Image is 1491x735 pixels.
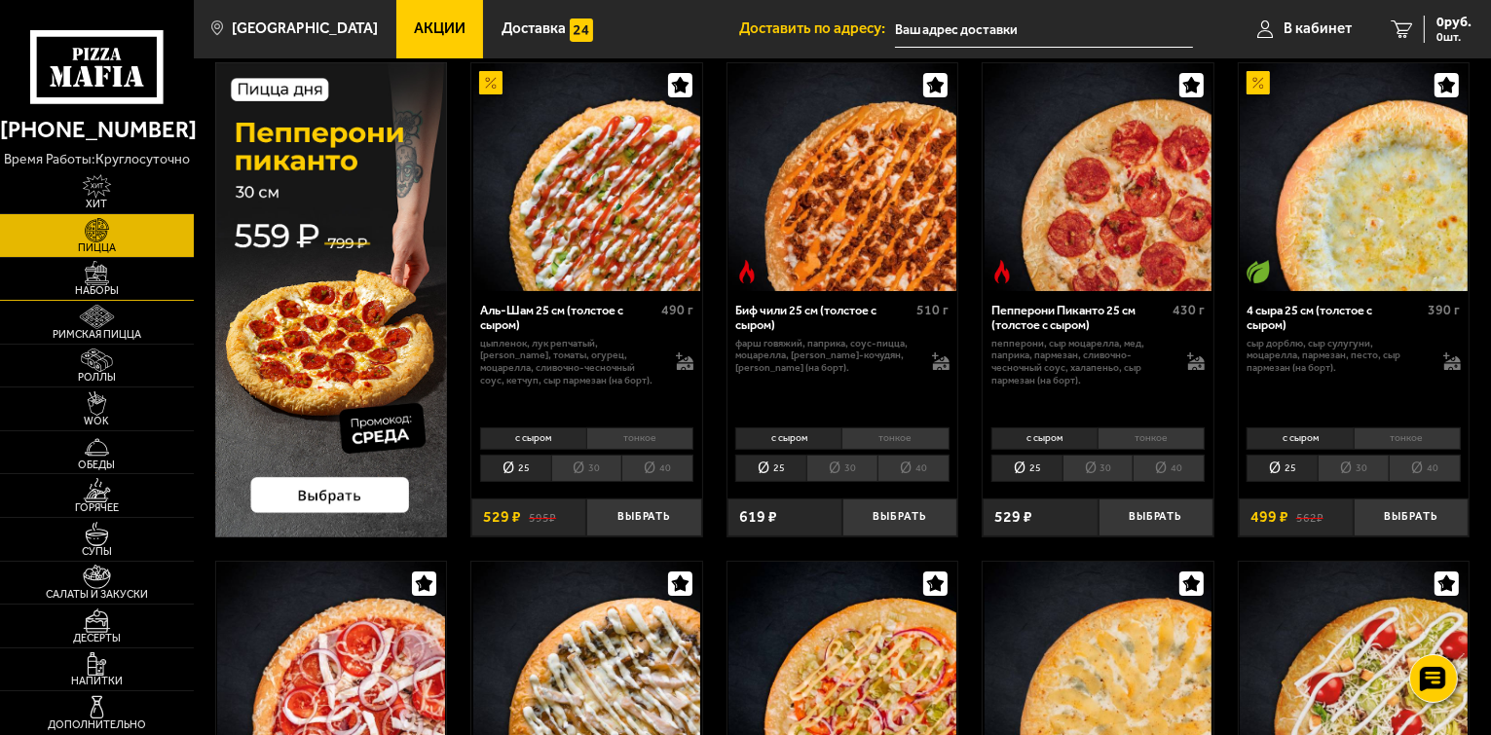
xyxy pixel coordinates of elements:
span: 0 шт. [1436,31,1472,43]
span: Акции [414,21,466,36]
span: Доставка [502,21,566,36]
a: Острое блюдоПепперони Пиканто 25 см (толстое с сыром) [983,63,1213,291]
a: АкционныйВегетарианское блюдо4 сыра 25 см (толстое с сыром) [1239,63,1470,291]
span: 0 руб. [1436,16,1472,29]
img: Акционный [1247,71,1270,94]
li: 40 [877,455,950,482]
button: Выбрать [586,498,701,536]
a: Острое блюдоБиф чили 25 см (толстое с сыром) [727,63,958,291]
li: с сыром [480,427,586,450]
li: тонкое [586,427,693,450]
li: тонкое [1354,427,1461,450]
a: АкционныйАль-Шам 25 см (толстое с сыром) [471,63,702,291]
p: пепперони, сыр Моцарелла, мед, паприка, пармезан, сливочно-чесночный соус, халапеньо, сыр пармеза... [991,338,1172,387]
img: Биф чили 25 см (толстое с сыром) [728,63,956,291]
li: с сыром [1247,427,1353,450]
li: 25 [480,455,551,482]
p: цыпленок, лук репчатый, [PERSON_NAME], томаты, огурец, моцарелла, сливочно-чесночный соус, кетчуп... [480,338,660,387]
img: Акционный [479,71,503,94]
p: фарш говяжий, паприка, соус-пицца, моцарелла, [PERSON_NAME]-кочудян, [PERSON_NAME] (на борт). [735,338,915,375]
img: 15daf4d41897b9f0e9f617042186c801.svg [570,18,593,42]
div: Аль-Шам 25 см (толстое с сыром) [480,303,656,333]
img: Вегетарианское блюдо [1247,260,1270,283]
li: 40 [1133,455,1205,482]
span: 529 ₽ [994,509,1032,525]
li: 25 [991,455,1062,482]
div: Биф чили 25 см (толстое с сыром) [735,303,912,333]
div: 4 сыра 25 см (толстое с сыром) [1247,303,1423,333]
button: Выбрать [842,498,957,536]
img: Аль-Шам 25 см (толстое с сыром) [473,63,701,291]
li: 30 [551,455,622,482]
li: с сыром [735,427,841,450]
li: 40 [621,455,693,482]
s: 595 ₽ [529,509,556,525]
img: Острое блюдо [990,260,1014,283]
span: 390 г [1429,302,1461,318]
li: тонкое [841,427,949,450]
li: с сыром [991,427,1098,450]
li: 25 [735,455,806,482]
input: Ваш адрес доставки [895,12,1193,48]
li: 30 [806,455,877,482]
span: Доставить по адресу: [739,21,895,36]
li: 40 [1389,455,1461,482]
p: сыр дорблю, сыр сулугуни, моцарелла, пармезан, песто, сыр пармезан (на борт). [1247,338,1427,375]
li: тонкое [1098,427,1205,450]
img: Пепперони Пиканто 25 см (толстое с сыром) [985,63,1212,291]
span: 619 ₽ [739,509,777,525]
li: 30 [1062,455,1134,482]
li: 30 [1318,455,1389,482]
span: 529 ₽ [483,509,521,525]
button: Выбрать [1099,498,1213,536]
span: 499 ₽ [1250,509,1288,525]
span: 490 г [661,302,693,318]
button: Выбрать [1354,498,1469,536]
img: 4 сыра 25 см (толстое с сыром) [1240,63,1468,291]
span: [GEOGRAPHIC_DATA] [232,21,378,36]
div: Пепперони Пиканто 25 см (толстое с сыром) [991,303,1168,333]
span: В кабинет [1284,21,1352,36]
img: Острое блюдо [735,260,759,283]
span: 510 г [917,302,950,318]
s: 562 ₽ [1296,509,1323,525]
li: 25 [1247,455,1318,482]
span: 430 г [1173,302,1205,318]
